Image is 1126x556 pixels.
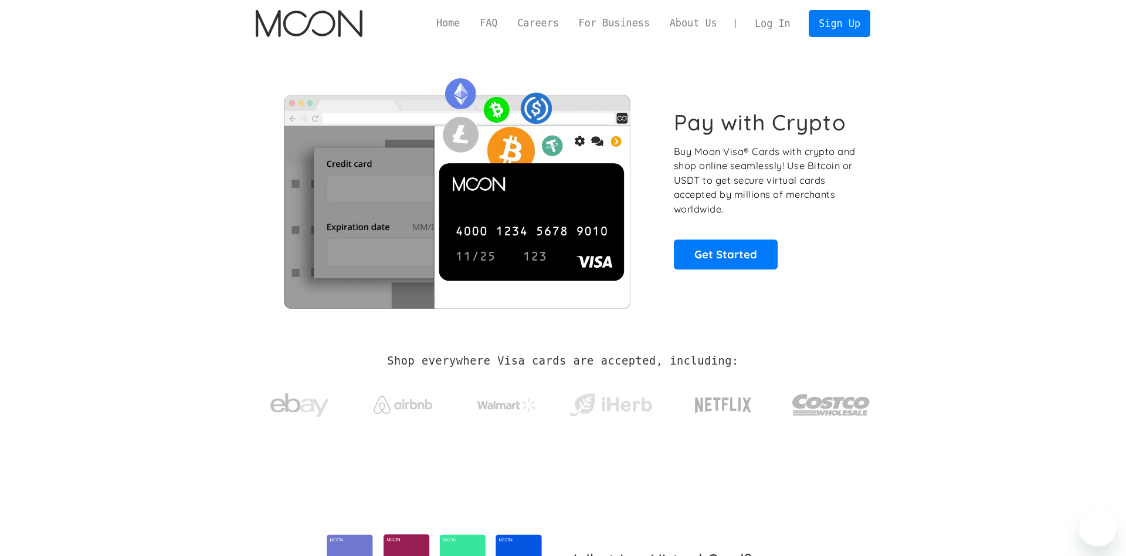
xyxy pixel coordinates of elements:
h2: Shop everywhere Visa cards are accepted, including: [387,355,738,368]
a: For Business [569,16,660,31]
a: Careers [507,16,568,31]
a: Sign Up [809,10,870,36]
img: iHerb [567,390,654,420]
h1: Pay with Crypto [674,109,846,136]
a: ebay [256,375,343,430]
img: Walmart [477,398,536,412]
a: iHerb [567,378,654,426]
a: Walmart [463,386,551,418]
a: Log In [745,11,800,36]
a: Home [426,16,470,31]
a: Airbnb [359,384,447,420]
a: FAQ [470,16,507,31]
a: home [256,10,362,37]
img: Airbnb [374,396,432,414]
img: Moon Cards let you spend your crypto anywhere Visa is accepted. [256,70,657,308]
a: Netflix [671,379,776,426]
p: Buy Moon Visa® Cards with crypto and shop online seamlessly! Use Bitcoin or USDT to get secure vi... [674,144,857,217]
img: Netflix [694,390,752,420]
a: About Us [660,16,727,31]
img: ebay [270,387,329,424]
iframe: Button to launch messaging window [1079,509,1117,547]
a: Get Started [674,240,778,269]
img: Costco [792,383,870,427]
a: Costco [792,371,870,433]
img: Moon Logo [256,10,362,37]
